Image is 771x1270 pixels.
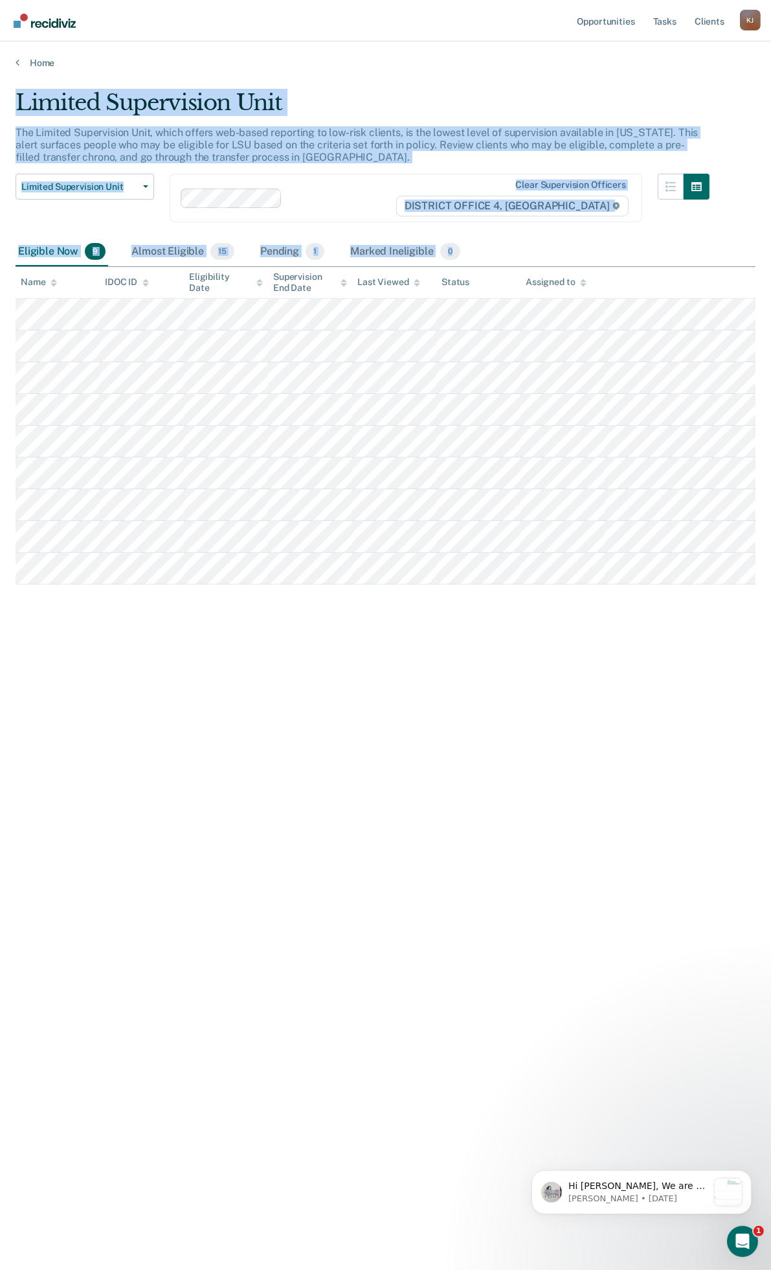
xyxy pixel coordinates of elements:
[306,243,324,260] span: 1
[441,277,469,288] div: Status
[56,49,196,60] p: Message from Kim, sent 1w ago
[727,1226,758,1257] iframe: Intercom live chat
[526,277,587,288] div: Assigned to
[16,89,710,126] div: Limited Supervision Unit
[56,36,196,369] span: Hi [PERSON_NAME], We are so excited to announce a brand new feature: AI case note search! 📣 Findi...
[16,126,698,163] p: The Limited Supervision Unit, which offers web-based reporting to low-risk clients, is the lowest...
[396,196,629,216] span: DISTRICT OFFICE 4, [GEOGRAPHIC_DATA]
[740,10,761,30] button: Profile dropdown button
[14,14,76,28] img: Recidiviz
[357,277,420,288] div: Last Viewed
[440,243,460,260] span: 0
[16,238,108,266] div: Eligible Now9
[740,10,761,30] div: K J
[258,238,327,266] div: Pending1
[754,1226,764,1236] span: 1
[210,243,234,260] span: 15
[129,238,237,266] div: Almost Eligible15
[21,181,138,192] span: Limited Supervision Unit
[348,238,463,266] div: Marked Ineligible0
[273,271,347,294] div: Supervision End Date
[85,243,106,260] span: 9
[16,57,755,69] a: Home
[512,1144,771,1235] iframe: Intercom notifications message
[105,277,149,288] div: IDOC ID
[16,174,154,200] button: Limited Supervision Unit
[21,277,57,288] div: Name
[516,179,626,190] div: Clear supervision officers
[189,271,263,294] div: Eligibility Date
